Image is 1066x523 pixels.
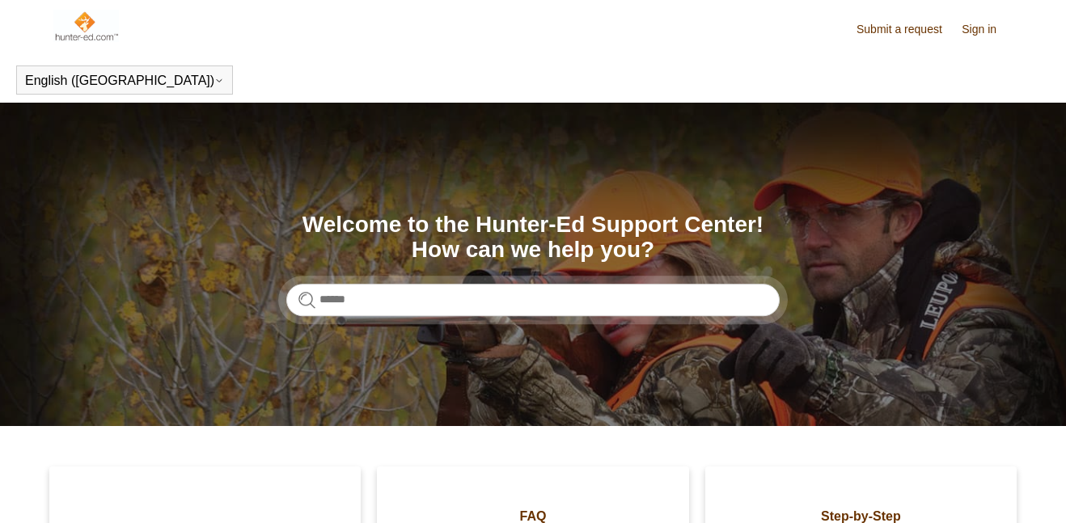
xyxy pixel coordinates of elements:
h1: Welcome to the Hunter-Ed Support Center! How can we help you? [286,213,780,263]
a: Sign in [962,21,1013,38]
button: English ([GEOGRAPHIC_DATA]) [25,74,224,88]
a: Submit a request [857,21,958,38]
img: Hunter-Ed Help Center home page [53,10,119,42]
div: Live chat [1012,469,1054,511]
input: Search [286,284,780,316]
